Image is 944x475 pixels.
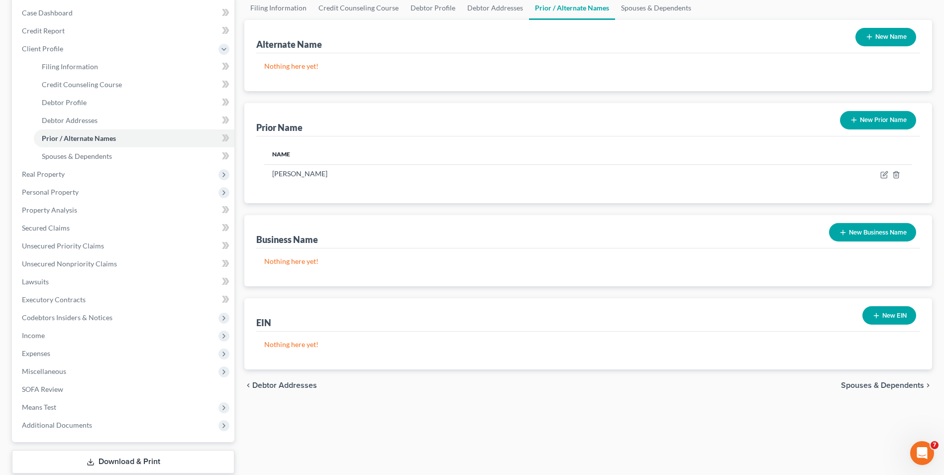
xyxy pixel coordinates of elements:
span: Debtor Addresses [252,381,317,389]
span: Lawsuits [22,277,49,286]
span: Spouses & Dependents [841,381,924,389]
span: Spouses & Dependents [42,152,112,160]
p: Nothing here yet! [264,61,912,71]
a: Spouses & Dependents [34,147,234,165]
span: SOFA Review [22,385,63,393]
i: chevron_left [244,381,252,389]
button: Spouses & Dependents chevron_right [841,381,932,389]
span: Personal Property [22,188,79,196]
span: 7 [931,441,939,449]
a: Executory Contracts [14,291,234,309]
a: Secured Claims [14,219,234,237]
a: Property Analysis [14,201,234,219]
div: Prior Name [256,121,303,133]
span: Unsecured Priority Claims [22,241,104,250]
div: EIN [256,317,271,329]
button: New Business Name [829,223,916,241]
span: Case Dashboard [22,8,73,17]
th: Name [264,144,680,164]
span: Credit Report [22,26,65,35]
i: chevron_right [924,381,932,389]
span: Expenses [22,349,50,357]
span: Prior / Alternate Names [42,134,116,142]
a: Credit Counseling Course [34,76,234,94]
span: Miscellaneous [22,367,66,375]
a: Prior / Alternate Names [34,129,234,147]
span: Codebtors Insiders & Notices [22,313,112,322]
span: Property Analysis [22,206,77,214]
span: Credit Counseling Course [42,80,122,89]
button: New EIN [862,306,916,325]
div: Business Name [256,234,318,245]
td: [PERSON_NAME] [264,164,680,183]
a: Case Dashboard [14,4,234,22]
span: Client Profile [22,44,63,53]
button: New Name [855,28,916,46]
a: Filing Information [34,58,234,76]
a: Download & Print [12,450,234,474]
button: chevron_left Debtor Addresses [244,381,317,389]
p: Nothing here yet! [264,256,912,266]
div: Alternate Name [256,38,322,50]
a: Debtor Addresses [34,112,234,129]
span: Executory Contracts [22,295,86,304]
span: Means Test [22,403,56,411]
p: Nothing here yet! [264,340,912,350]
iframe: Intercom live chat [910,441,934,465]
span: Debtor Addresses [42,116,98,124]
a: SOFA Review [14,380,234,398]
a: Unsecured Priority Claims [14,237,234,255]
span: Income [22,331,45,340]
a: Lawsuits [14,273,234,291]
span: Secured Claims [22,224,70,232]
span: Additional Documents [22,421,92,429]
span: Debtor Profile [42,98,87,107]
span: Real Property [22,170,65,178]
span: Filing Information [42,62,98,71]
span: Unsecured Nonpriority Claims [22,259,117,268]
a: Credit Report [14,22,234,40]
a: Debtor Profile [34,94,234,112]
a: Unsecured Nonpriority Claims [14,255,234,273]
button: New Prior Name [840,111,916,129]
